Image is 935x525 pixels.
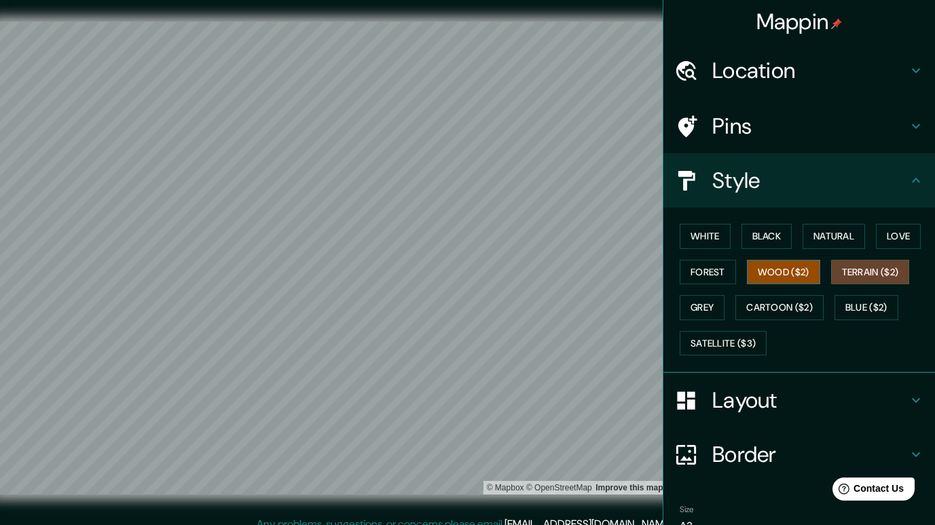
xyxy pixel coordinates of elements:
button: Satellite ($3) [680,331,767,356]
div: Layout [663,373,935,427]
div: Style [663,153,935,208]
button: Wood ($2) [747,260,820,285]
button: Love [876,224,921,249]
iframe: Help widget launcher [814,472,920,510]
h4: Layout [712,387,908,414]
h4: Location [712,57,908,84]
a: Map feedback [595,483,663,492]
button: Natural [803,224,865,249]
button: Terrain ($2) [831,260,910,285]
h4: Style [712,167,908,194]
h4: Pins [712,113,908,140]
a: OpenStreetMap [526,483,592,492]
div: Pins [663,99,935,153]
div: Border [663,427,935,482]
label: Size [680,504,694,516]
button: White [680,224,731,249]
button: Grey [680,295,725,320]
h4: Mappin [756,8,843,35]
button: Blue ($2) [835,295,898,320]
a: Mapbox [487,483,524,492]
div: Location [663,43,935,98]
button: Black [741,224,792,249]
button: Forest [680,260,736,285]
h4: Border [712,441,908,468]
img: pin-icon.png [831,18,842,29]
button: Cartoon ($2) [735,295,824,320]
